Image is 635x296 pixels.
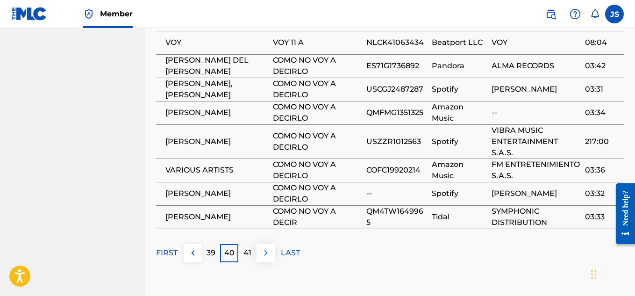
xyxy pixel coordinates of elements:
[273,55,362,77] span: COMO NO VOY A DECIRLO
[432,60,487,72] span: Pandora
[366,206,427,228] span: QM4TW1649965
[591,260,597,289] div: Arrastrar
[366,37,427,48] span: NLCK41063434
[432,211,487,223] span: Tidal
[432,84,487,95] span: Spotify
[366,188,427,199] span: --
[273,37,362,48] span: VOY 11 A
[432,37,487,48] span: Beatport LLC
[273,130,362,153] span: COMO NO VOY A DECIRLO
[545,8,557,20] img: search
[366,60,427,72] span: ES71G1736892
[492,107,580,118] span: --
[273,182,362,205] span: COMO NO VOY A DECIRLO
[165,55,268,77] span: [PERSON_NAME] DEL [PERSON_NAME]
[243,247,251,259] p: 41
[585,188,619,199] span: 03:32
[585,37,619,48] span: 08:04
[492,84,580,95] span: [PERSON_NAME]
[585,136,619,147] span: 217:00
[590,9,599,19] div: Notifications
[224,247,235,259] p: 40
[432,101,487,124] span: Amazon Music
[165,188,268,199] span: [PERSON_NAME]
[366,165,427,176] span: COFC19920214
[609,176,635,252] iframe: Resource Center
[207,247,215,259] p: 39
[492,159,580,181] span: FM ENTRETENIMIENTO S.A.S.
[366,84,427,95] span: USCGJ2487287
[566,5,585,23] div: Help
[432,136,487,147] span: Spotify
[273,159,362,181] span: COMO NO VOY A DECIRLO
[542,5,560,23] a: Public Search
[585,60,619,72] span: 03:42
[165,37,268,48] span: VOY
[83,8,94,20] img: Top Rightsholder
[165,211,268,223] span: [PERSON_NAME]
[585,211,619,223] span: 03:33
[605,5,624,23] div: User Menu
[492,188,580,199] span: [PERSON_NAME]
[432,159,487,181] span: Amazon Music
[366,136,427,147] span: USZZR1012563
[260,247,271,259] img: right
[273,206,362,228] span: COMO NO VOY A DECIR
[156,247,178,259] p: FIRST
[100,8,133,19] span: Member
[273,78,362,101] span: COMO NO VOY A DECIRLO
[281,247,300,259] p: LAST
[492,60,580,72] span: ALMA RECORDS
[588,251,635,296] iframe: Chat Widget
[11,7,47,21] img: MLC Logo
[492,206,580,228] span: SYMPHONIC DISTRIBUTION
[585,165,619,176] span: 03:36
[585,107,619,118] span: 03:34
[492,37,580,48] span: VOY
[165,136,268,147] span: [PERSON_NAME]
[588,251,635,296] div: Widget de chat
[165,78,268,101] span: [PERSON_NAME],[PERSON_NAME]
[432,188,487,199] span: Spotify
[165,107,268,118] span: [PERSON_NAME]
[585,84,619,95] span: 03:31
[273,101,362,124] span: COMO NO VOY A DECIRLO
[165,165,268,176] span: VARIOUS ARTISTS
[492,125,580,159] span: VIBRA MUSIC ENTERTAINMENT S.A.S.
[187,247,199,259] img: left
[366,107,427,118] span: QMFMG1351325
[570,8,581,20] img: help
